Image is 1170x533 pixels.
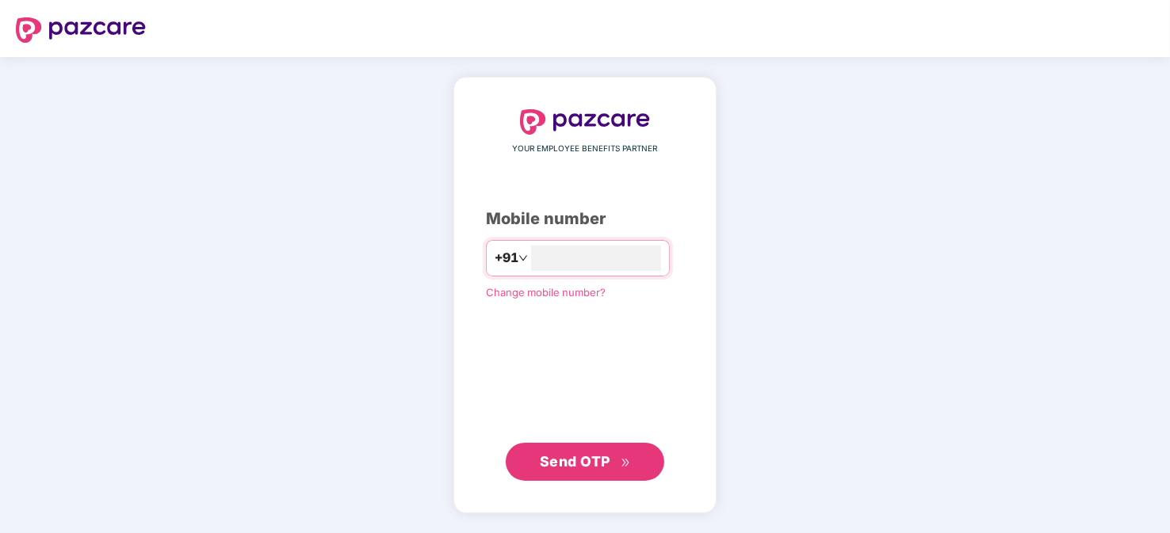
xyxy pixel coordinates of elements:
[486,207,684,231] div: Mobile number
[486,286,606,299] a: Change mobile number?
[16,17,146,43] img: logo
[520,109,650,135] img: logo
[513,143,658,155] span: YOUR EMPLOYEE BENEFITS PARTNER
[621,458,631,468] span: double-right
[518,253,528,263] span: down
[540,453,610,470] span: Send OTP
[495,248,518,268] span: +91
[506,443,664,481] button: Send OTPdouble-right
